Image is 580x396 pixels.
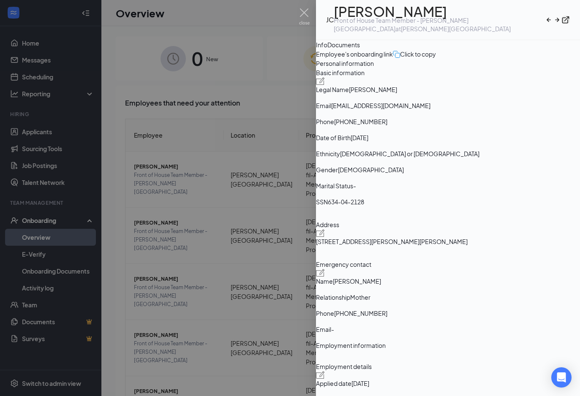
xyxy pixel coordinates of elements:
span: [DATE] [351,133,368,142]
span: Basic information [316,68,580,77]
span: - [353,181,356,190]
span: Ethnicity [316,149,340,158]
div: Info [316,40,327,49]
span: [PHONE_NUMBER] [334,309,387,318]
span: Date of Birth [316,133,351,142]
span: Email [316,101,331,110]
span: SSN [316,197,328,206]
span: Marital Status [316,181,353,190]
div: Front of House Team Member - [PERSON_NAME][GEOGRAPHIC_DATA] at [PERSON_NAME][GEOGRAPHIC_DATA] [334,16,545,33]
span: [DATE] [351,379,369,388]
span: [PERSON_NAME] [333,277,381,286]
span: [PERSON_NAME] [349,85,397,94]
span: Gender [316,165,338,174]
span: [PHONE_NUMBER] [334,117,387,126]
span: Mother [350,293,370,302]
svg: ArrowLeftNew [545,16,553,24]
span: Applied date [316,379,351,388]
img: click-to-copy.71757273a98fde459dfc.svg [393,51,400,58]
span: [EMAIL_ADDRESS][DOMAIN_NAME] [331,101,430,110]
span: [STREET_ADDRESS][PERSON_NAME][PERSON_NAME] [316,237,468,246]
svg: ArrowRight [553,16,561,24]
svg: ExternalLink [561,16,570,24]
span: Phone [316,309,334,318]
span: Email [316,325,331,334]
span: Emergency contact [316,260,580,269]
span: [DEMOGRAPHIC_DATA] or [DEMOGRAPHIC_DATA] [340,149,479,158]
span: Employment information [316,341,580,350]
span: [DEMOGRAPHIC_DATA] [338,165,404,174]
div: Documents [327,40,360,49]
span: Legal Name [316,85,349,94]
button: Click to copy [393,49,436,59]
span: Personal information [316,59,580,68]
span: Relationship [316,293,350,302]
span: Name [316,277,333,286]
div: JC [326,15,334,24]
span: Employee's onboarding link [316,49,393,59]
span: Phone [316,117,334,126]
span: Address [316,220,580,229]
span: - [331,325,334,334]
span: 634-04-2128 [328,197,364,206]
h1: [PERSON_NAME] [334,7,545,16]
span: Employment details [316,362,580,371]
div: Open Intercom Messenger [551,367,572,388]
